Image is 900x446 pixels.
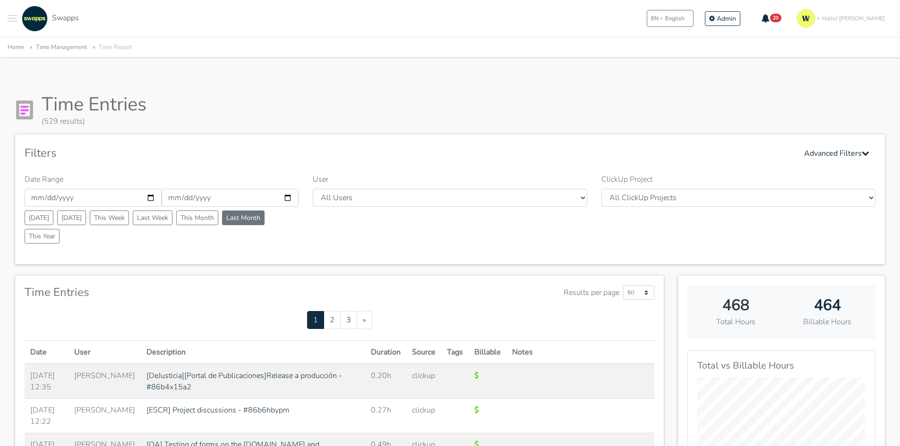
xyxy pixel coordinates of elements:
span: English [665,14,685,23]
h1: Time Entries [42,93,146,116]
a: [DeJusticia][Portal de Publicaciones]Release a producción - #86b4x15a2 [146,370,342,392]
p: Billable Hours [789,316,866,328]
a: 2 [324,311,341,329]
button: [DATE] [57,210,86,225]
li: Time Report [89,42,132,53]
img: isotipo-3-3e143c57.png [797,9,815,28]
td: [DATE] 12:22 [25,399,69,433]
p: Total Hours [697,316,774,328]
span: Swapps [52,13,79,23]
td: [DATE] 12:35 [25,364,69,399]
button: Last Month [222,210,265,225]
a: 1 [307,311,324,329]
h5: Total vs Billable Hours [697,360,866,371]
button: Last Week [133,210,172,225]
td: [PERSON_NAME] [69,399,141,433]
button: This Week [90,210,129,225]
button: ENEnglish [647,10,694,27]
img: Report Icon [15,101,34,119]
nav: Page navigation [25,311,654,329]
th: Billable [469,341,506,364]
h2: 464 [789,296,866,314]
img: swapps-linkedin-v2.jpg [22,6,48,32]
a: Home [8,43,24,51]
td: 0.27h [365,399,406,433]
button: [DATE] [25,210,53,225]
h4: Time Entries [25,286,89,299]
th: Tags [441,341,469,364]
td: clickup [406,399,441,433]
td: clickup [406,364,441,399]
button: Toggle navigation menu [8,6,17,32]
div: (529 results) [42,116,146,127]
a: 3 [340,311,357,329]
button: This Month [176,210,218,225]
a: [ESCR] Project discussions - #86b6hbypm [146,405,290,415]
a: Next [357,311,372,329]
span: Hello! [PERSON_NAME] [822,14,885,23]
a: Admin [705,11,740,26]
span: 20 [770,14,781,22]
th: User [69,341,141,364]
label: User [313,174,328,185]
a: Hello! [PERSON_NAME] [793,5,892,32]
button: This Year [25,229,60,244]
label: Results per page [564,287,619,298]
label: ClickUp Project [601,174,652,185]
h4: Filters [25,146,57,160]
th: Date [25,341,69,364]
th: Source [406,341,441,364]
span: » [363,315,366,325]
label: Date Range [25,174,63,185]
a: Swapps [19,6,79,32]
h2: 468 [697,296,774,314]
th: Duration [365,341,406,364]
td: [PERSON_NAME] [69,364,141,399]
a: Time Management [36,43,87,51]
td: 0.20h [365,364,406,399]
span: Admin [717,14,736,23]
button: Advanced Filters [798,144,875,162]
th: Description [141,341,365,364]
button: 20 [755,10,788,26]
th: Notes [506,341,655,364]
